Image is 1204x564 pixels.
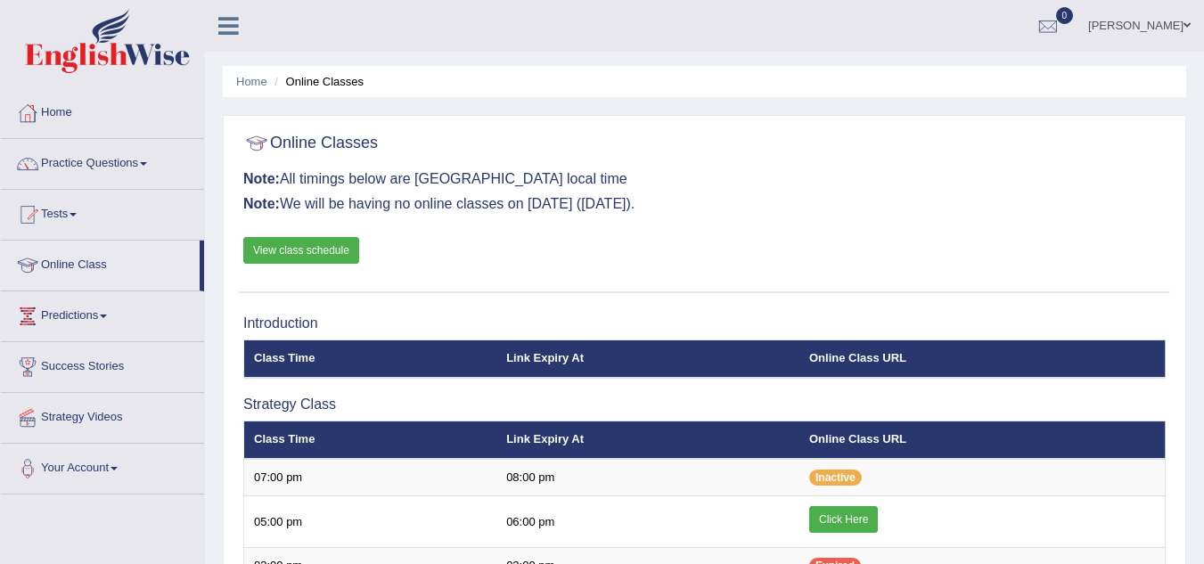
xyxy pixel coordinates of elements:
th: Class Time [244,421,497,459]
th: Online Class URL [799,340,1166,378]
a: Home [1,88,204,133]
a: Online Class [1,241,200,285]
span: Inactive [809,470,862,486]
td: 07:00 pm [244,459,497,496]
a: Strategy Videos [1,393,204,437]
a: Predictions [1,291,204,336]
th: Link Expiry At [496,340,799,378]
th: Link Expiry At [496,421,799,459]
a: Practice Questions [1,139,204,184]
h2: Online Classes [243,130,378,157]
h3: Introduction [243,315,1166,331]
td: 08:00 pm [496,459,799,496]
b: Note: [243,171,280,186]
span: 0 [1056,7,1074,24]
h3: Strategy Class [243,396,1166,413]
h3: We will be having no online classes on [DATE] ([DATE]). [243,196,1166,212]
td: 06:00 pm [496,496,799,548]
td: 05:00 pm [244,496,497,548]
li: Online Classes [270,73,364,90]
a: Home [236,75,267,88]
a: Click Here [809,506,878,533]
th: Class Time [244,340,497,378]
b: Note: [243,196,280,211]
a: Success Stories [1,342,204,387]
a: View class schedule [243,237,359,264]
a: Tests [1,190,204,234]
a: Your Account [1,444,204,488]
th: Online Class URL [799,421,1166,459]
h3: All timings below are [GEOGRAPHIC_DATA] local time [243,171,1166,187]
